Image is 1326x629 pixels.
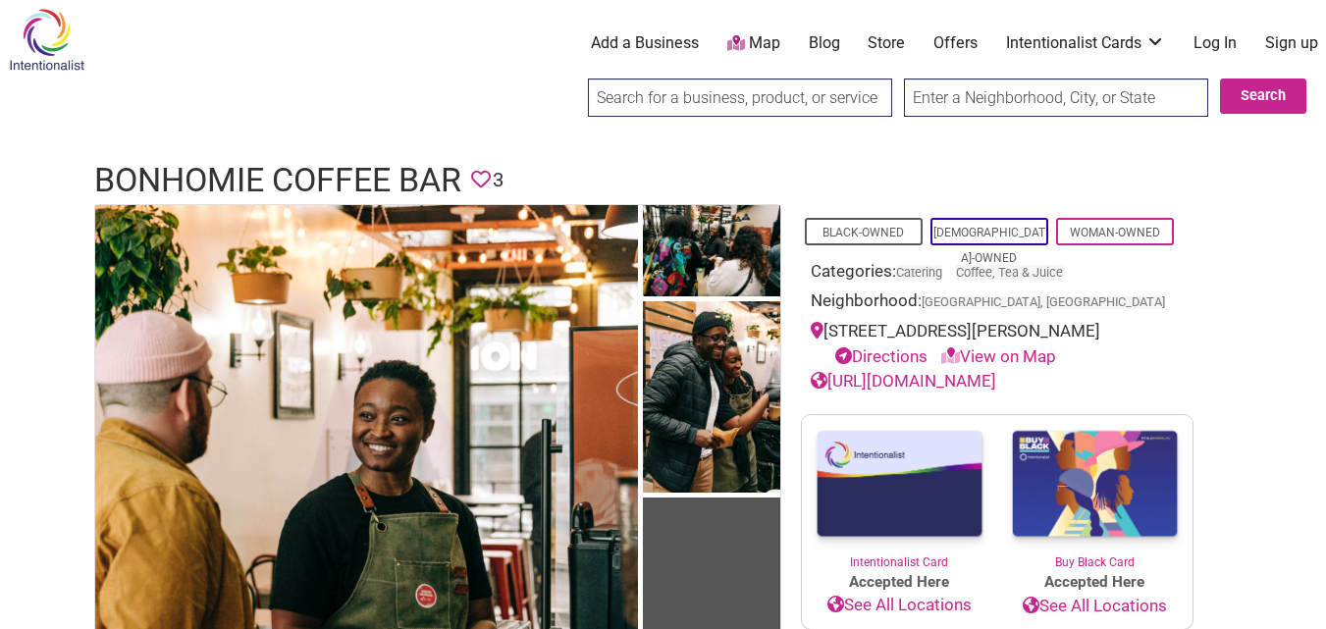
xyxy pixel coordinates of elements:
[835,346,928,366] a: Directions
[956,265,1063,280] a: Coffee, Tea & Juice
[941,346,1056,366] a: View on Map
[802,571,997,594] span: Accepted Here
[822,226,904,239] a: Black-Owned
[802,593,997,618] a: See All Locations
[802,415,997,571] a: Intentionalist Card
[591,32,699,54] a: Add a Business
[997,594,1193,619] a: See All Locations
[809,32,840,54] a: Blog
[997,415,1193,572] a: Buy Black Card
[997,415,1193,554] img: Buy Black Card
[868,32,905,54] a: Store
[896,265,942,280] a: Catering
[727,32,780,55] a: Map
[1006,32,1165,54] a: Intentionalist Cards
[811,371,996,391] a: [URL][DOMAIN_NAME]
[1193,32,1237,54] a: Log In
[922,296,1165,309] span: [GEOGRAPHIC_DATA], [GEOGRAPHIC_DATA]
[493,165,504,195] span: 3
[588,79,892,117] input: Search for a business, product, or service
[811,259,1184,289] div: Categories:
[1220,79,1306,114] button: Search
[802,415,997,553] img: Intentionalist Card
[1265,32,1318,54] a: Sign up
[811,319,1184,369] div: [STREET_ADDRESS][PERSON_NAME]
[94,157,461,204] h1: Bonhomie Coffee Bar
[933,226,1045,265] a: [DEMOGRAPHIC_DATA]-Owned
[1070,226,1160,239] a: Woman-Owned
[904,79,1208,117] input: Enter a Neighborhood, City, or State
[811,288,1184,319] div: Neighborhood:
[997,571,1193,594] span: Accepted Here
[933,32,978,54] a: Offers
